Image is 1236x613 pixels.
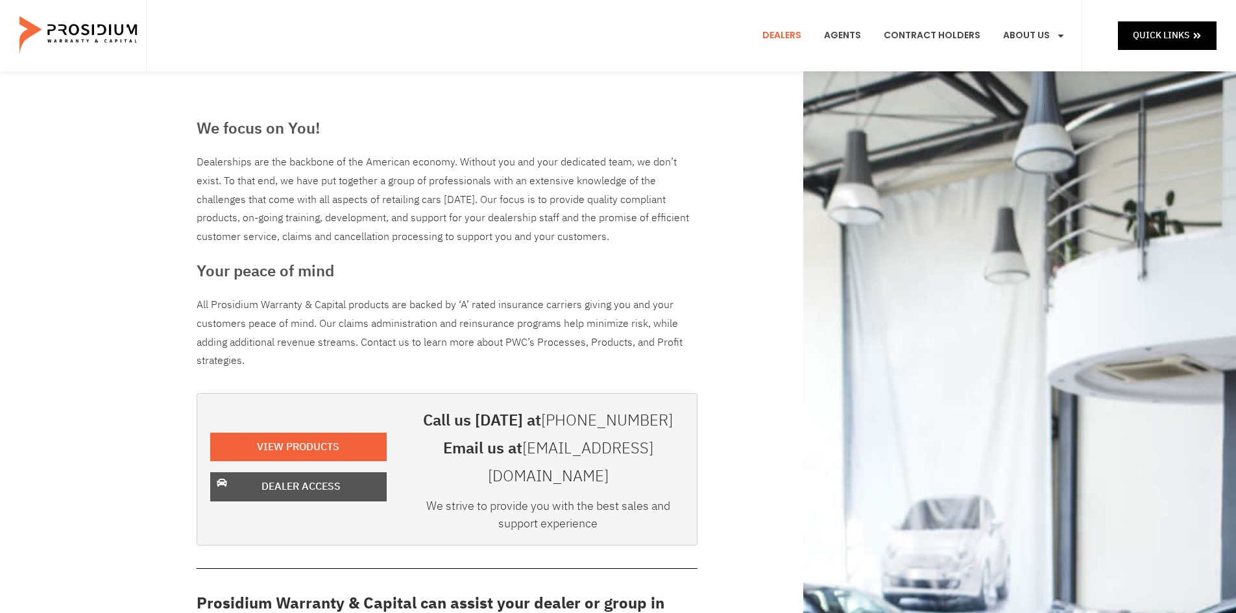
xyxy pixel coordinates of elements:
[413,407,684,435] h3: Call us [DATE] at
[197,153,697,246] div: Dealerships are the backbone of the American economy. Without you and your dedicated team, we don...
[874,12,990,60] a: Contract Holders
[1133,27,1189,43] span: Quick Links
[753,12,811,60] a: Dealers
[210,433,387,462] a: View Products
[488,437,653,488] a: [EMAIL_ADDRESS][DOMAIN_NAME]
[541,409,673,432] a: [PHONE_NUMBER]
[250,1,291,11] span: Last Name
[257,438,339,457] span: View Products
[814,12,871,60] a: Agents
[753,12,1075,60] nav: Menu
[413,435,684,490] h3: Email us at
[197,117,697,140] h3: We focus on You!
[413,497,684,538] div: We strive to provide you with the best sales and support experience
[261,477,341,496] span: Dealer Access
[993,12,1075,60] a: About Us
[210,472,387,501] a: Dealer Access
[1118,21,1217,49] a: Quick Links
[197,259,697,283] h3: Your peace of mind
[197,296,697,370] p: All Prosidium Warranty & Capital products are backed by ‘A’ rated insurance carriers giving you a...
